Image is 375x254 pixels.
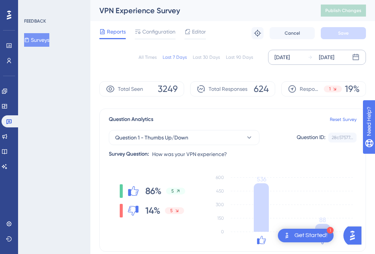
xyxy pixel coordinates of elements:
[216,188,224,194] tspan: 450
[294,231,328,240] div: Get Started!
[300,84,321,93] span: Response Rate
[109,115,153,124] span: Question Analytics
[274,53,290,62] div: [DATE]
[109,150,149,159] div: Survey Question:
[321,27,366,39] button: Save
[285,30,300,36] span: Cancel
[319,216,326,223] tspan: 88
[216,202,224,207] tspan: 300
[163,54,187,60] div: Last 7 Days
[332,135,353,141] div: 28c57577...
[115,133,188,142] span: Question 1 - Thumbs Up/Down
[338,30,349,36] span: Save
[118,84,143,93] span: Total Seen
[24,18,46,24] div: FEEDBACK
[109,130,259,145] button: Question 1 - Thumbs Up/Down
[217,216,224,221] tspan: 150
[343,224,366,247] iframe: UserGuiding AI Assistant Launcher
[345,83,360,95] span: 19%
[321,5,366,17] button: Publish Changes
[209,84,247,93] span: Total Responses
[254,83,269,95] span: 624
[18,2,47,11] span: Need Help?
[170,208,173,214] span: 5
[152,150,227,159] span: How was your VPN experience?
[325,8,361,14] span: Publish Changes
[193,54,220,60] div: Last 30 Days
[99,5,302,16] div: VPN Experience Survey
[282,231,291,240] img: launcher-image-alternative-text
[158,83,178,95] span: 3249
[327,227,334,234] div: 1
[257,176,266,183] tspan: 536
[145,185,162,197] span: 86%
[270,27,315,39] button: Cancel
[278,229,334,242] div: Open Get Started! checklist, remaining modules: 1
[171,188,174,194] span: 5
[319,53,334,62] div: [DATE]
[226,54,253,60] div: Last 90 Days
[329,86,331,92] span: 1
[142,27,175,36] span: Configuration
[216,175,224,180] tspan: 600
[297,133,325,142] div: Question ID:
[221,229,224,234] tspan: 0
[24,33,49,47] button: Surveys
[139,54,157,60] div: All Times
[192,27,206,36] span: Editor
[330,116,357,122] a: Reset Survey
[145,205,160,217] span: 14%
[107,27,126,36] span: Reports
